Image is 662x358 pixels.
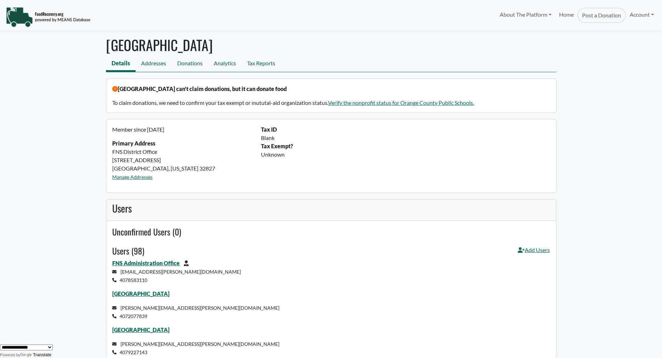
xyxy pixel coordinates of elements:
[626,8,658,22] a: Account
[20,353,33,358] img: Google Translate
[112,246,144,256] h4: Users (98)
[261,143,293,149] b: Tax Exempt?
[136,56,172,72] a: Addresses
[518,246,550,259] a: Add Users
[20,352,51,357] a: Translate
[106,36,556,53] h1: [GEOGRAPHIC_DATA]
[112,99,550,107] p: To claim donations, we need to confirm your tax exempt or mututal-aid organization status.
[257,134,554,142] div: Blank
[106,56,136,72] a: Details
[578,8,626,23] a: Post a Donation
[555,8,578,23] a: Home
[112,305,279,319] small: [PERSON_NAME][EMAIL_ADDRESS][PERSON_NAME][DOMAIN_NAME] 4072077839
[261,126,277,133] b: Tax ID
[172,56,208,72] a: Donations
[112,140,155,147] strong: Primary Address
[242,56,281,72] a: Tax Reports
[112,326,170,333] a: [GEOGRAPHIC_DATA]
[112,227,550,237] h4: Unconfirmed Users (0)
[112,269,241,283] small: [EMAIL_ADDRESS][PERSON_NAME][DOMAIN_NAME] 4078583110
[6,7,90,27] img: NavigationLogo_FoodRecovery-91c16205cd0af1ed486a0f1a7774a6544ea792ac00100771e7dd3ec7c0e58e41.png
[112,125,253,134] p: Member since [DATE]
[112,341,279,355] small: [PERSON_NAME][EMAIL_ADDRESS][PERSON_NAME][DOMAIN_NAME] 4079227143
[112,260,180,266] a: FNS Administration Office
[112,290,170,297] a: [GEOGRAPHIC_DATA]
[328,99,474,106] a: Verify the nonprofit status for Orange County Public Schools.
[112,202,550,214] h3: Users
[496,8,555,22] a: About The Platform
[208,56,242,72] a: Analytics
[112,85,550,93] p: [GEOGRAPHIC_DATA] can't claim donations, but it can donate food
[112,174,153,180] a: Manage Addresses
[108,125,257,186] div: FNS District Office [STREET_ADDRESS] [GEOGRAPHIC_DATA], [US_STATE] 32827
[257,150,554,159] div: Unknown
